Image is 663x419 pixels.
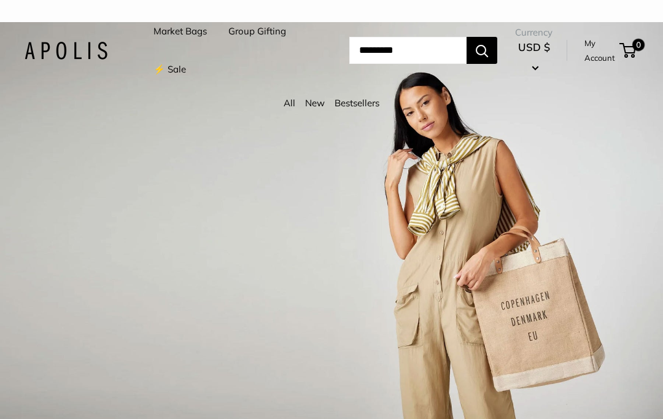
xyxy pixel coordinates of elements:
a: Market Bags [153,23,207,40]
a: All [284,97,295,109]
a: ⚡️ Sale [153,61,186,78]
a: 0 [621,43,636,58]
span: 0 [632,39,645,51]
input: Search... [349,37,467,64]
img: Apolis [25,42,107,60]
a: New [305,97,325,109]
a: Bestsellers [335,97,379,109]
a: Group Gifting [228,23,286,40]
span: USD $ [518,41,550,53]
button: Search [467,37,497,64]
button: USD $ [515,37,552,77]
a: My Account [584,36,615,66]
span: Currency [515,24,552,41]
